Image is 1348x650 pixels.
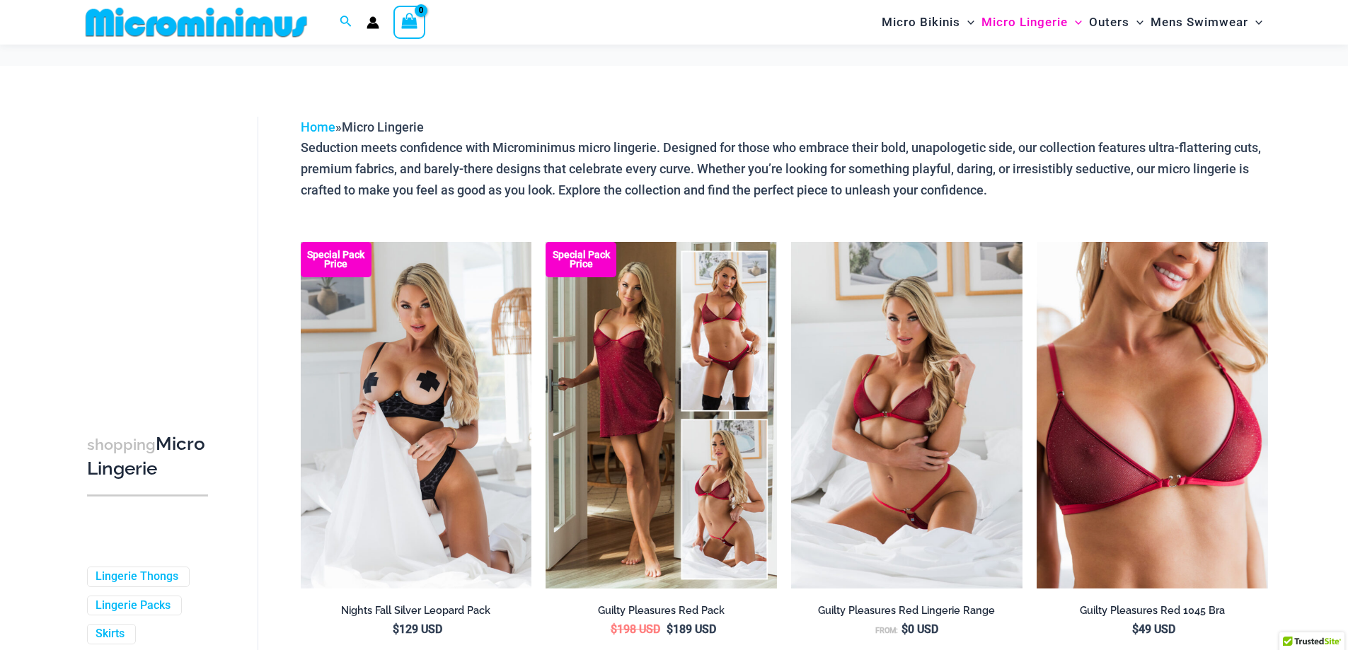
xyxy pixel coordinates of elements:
span: Menu Toggle [1248,4,1262,40]
b: Special Pack Price [301,250,371,269]
a: Micro BikinisMenu ToggleMenu Toggle [878,4,978,40]
img: Nights Fall Silver Leopard 1036 Bra 6046 Thong 09v2 [301,242,532,588]
span: Menu Toggle [1068,4,1082,40]
iframe: TrustedSite Certified [87,105,214,388]
bdi: 49 USD [1132,622,1175,636]
p: Seduction meets confidence with Microminimus micro lingerie. Designed for those who embrace their... [301,137,1268,200]
a: Guilty Pleasures Red Pack [546,604,777,622]
h2: Guilty Pleasures Red Lingerie Range [791,604,1022,617]
a: Mens SwimwearMenu ToggleMenu Toggle [1147,4,1266,40]
h2: Guilty Pleasures Red 1045 Bra [1037,604,1268,617]
a: Guilty Pleasures Red Lingerie Range [791,604,1022,622]
bdi: 189 USD [667,622,716,636]
h2: Nights Fall Silver Leopard Pack [301,604,532,617]
span: Micro Lingerie [981,4,1068,40]
a: Nights Fall Silver Leopard 1036 Bra 6046 Thong 09v2 Nights Fall Silver Leopard 1036 Bra 6046 Thon... [301,242,532,588]
bdi: 129 USD [393,622,442,636]
span: $ [1132,622,1139,636]
span: shopping [87,436,156,453]
a: OutersMenu ToggleMenu Toggle [1085,4,1147,40]
a: Guilty Pleasures Red Collection Pack F Guilty Pleasures Red Collection Pack BGuilty Pleasures Red... [546,242,777,588]
a: Guilty Pleasures Red 1045 Bra [1037,604,1268,622]
a: View Shopping Cart, empty [393,6,426,38]
span: $ [901,622,908,636]
img: MM SHOP LOGO FLAT [80,6,313,38]
span: Micro Lingerie [342,120,424,134]
span: From: [875,626,898,635]
a: Lingerie Packs [96,598,171,613]
a: Skirts [96,627,125,642]
a: Guilty Pleasures Red 1045 Bra 01Guilty Pleasures Red 1045 Bra 02Guilty Pleasures Red 1045 Bra 02 [1037,242,1268,588]
a: Home [301,120,335,134]
bdi: 198 USD [611,622,660,636]
a: Account icon link [367,16,379,29]
span: Menu Toggle [960,4,974,40]
span: $ [667,622,673,636]
span: $ [393,622,399,636]
a: Lingerie Thongs [96,569,178,584]
b: Special Pack Price [546,250,616,269]
h2: Guilty Pleasures Red Pack [546,604,777,617]
span: Micro Bikinis [882,4,960,40]
a: Guilty Pleasures Red 1045 Bra 689 Micro 05Guilty Pleasures Red 1045 Bra 689 Micro 06Guilty Pleasu... [791,242,1022,588]
a: Search icon link [340,13,352,31]
span: Outers [1089,4,1129,40]
a: Nights Fall Silver Leopard Pack [301,604,532,622]
img: Guilty Pleasures Red 1045 Bra 689 Micro 05 [791,242,1022,588]
a: Micro LingerieMenu ToggleMenu Toggle [978,4,1085,40]
h3: Micro Lingerie [87,432,208,481]
span: Mens Swimwear [1151,4,1248,40]
nav: Site Navigation [876,2,1269,42]
img: Guilty Pleasures Red Collection Pack F [546,242,777,588]
span: $ [611,622,617,636]
span: » [301,120,424,134]
img: Guilty Pleasures Red 1045 Bra 01 [1037,242,1268,588]
bdi: 0 USD [901,622,938,636]
span: Menu Toggle [1129,4,1144,40]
